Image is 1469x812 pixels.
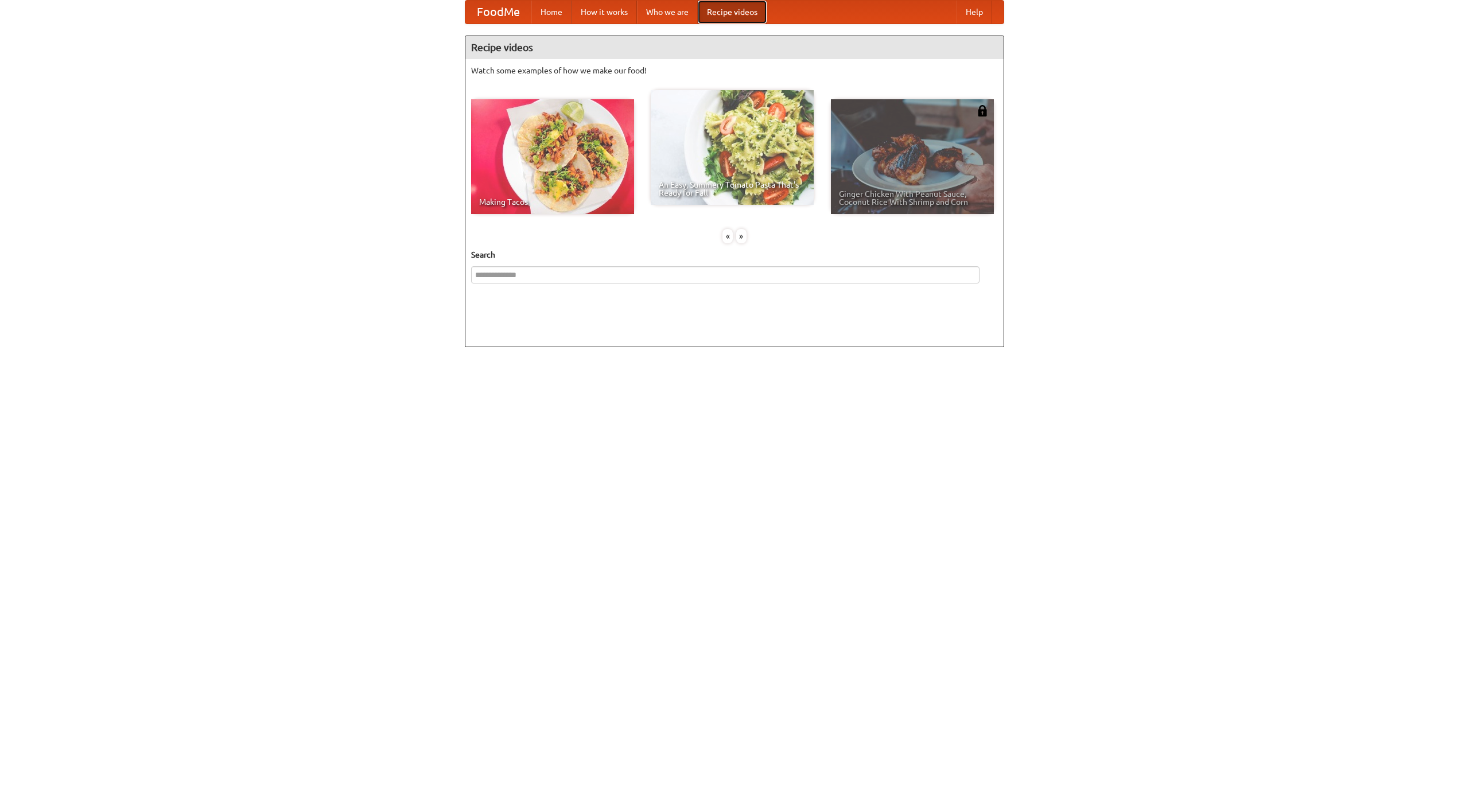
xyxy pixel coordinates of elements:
h4: Recipe videos [465,36,1004,59]
a: Making Tacos [471,99,634,214]
span: An Easy, Summery Tomato Pasta That's Ready for Fall [659,181,806,197]
a: Help [957,1,992,24]
div: « [722,229,733,243]
a: Who we are [637,1,698,24]
a: Recipe videos [698,1,767,24]
div: » [736,229,747,243]
h5: Search [471,249,998,261]
p: Watch some examples of how we make our food! [471,65,998,76]
a: Home [531,1,572,24]
img: 483408.png [977,105,988,116]
a: How it works [572,1,637,24]
a: An Easy, Summery Tomato Pasta That's Ready for Fall [651,90,814,205]
a: FoodMe [465,1,531,24]
span: Making Tacos [479,198,626,206]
